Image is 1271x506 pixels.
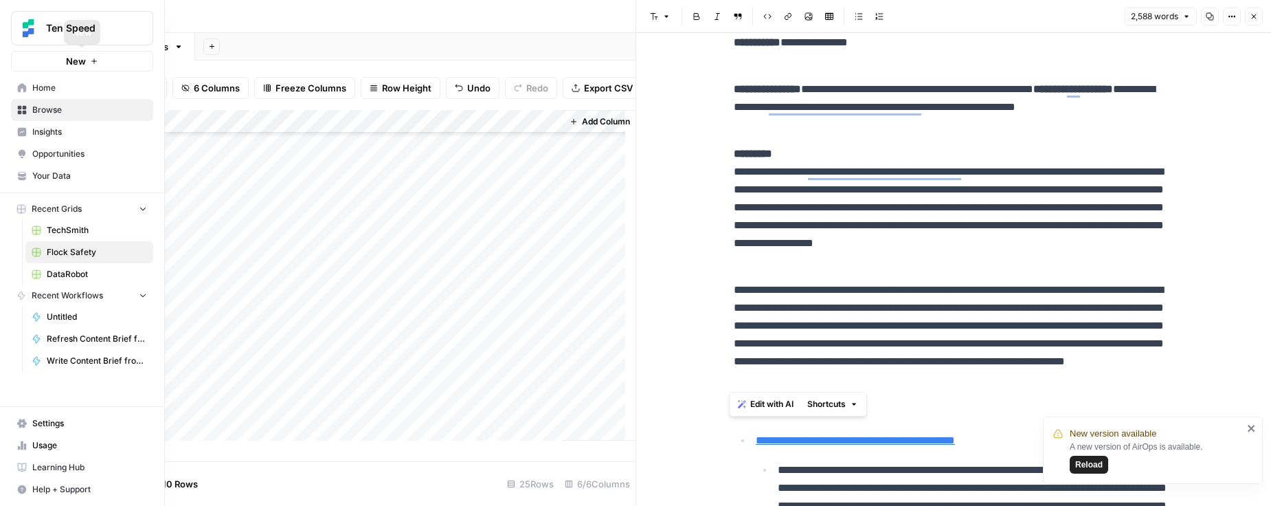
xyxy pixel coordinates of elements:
[361,77,440,99] button: Row Height
[802,395,864,413] button: Shortcuts
[32,289,103,302] span: Recent Workflows
[11,478,153,500] button: Help + Support
[582,115,630,128] span: Add Column
[172,77,249,99] button: 6 Columns
[32,104,147,116] span: Browse
[32,461,147,474] span: Learning Hub
[467,81,491,95] span: Undo
[143,477,198,491] span: Add 10 Rows
[526,81,548,95] span: Redo
[1125,8,1197,25] button: 2,588 words
[1131,10,1178,23] span: 2,588 words
[584,81,633,95] span: Export CSV
[750,398,794,410] span: Edit with AI
[11,412,153,434] a: Settings
[275,81,346,95] span: Freeze Columns
[11,99,153,121] a: Browse
[32,170,147,182] span: Your Data
[1247,423,1257,434] button: close
[11,456,153,478] a: Learning Hub
[32,148,147,160] span: Opportunities
[47,333,147,345] span: Refresh Content Brief from Keyword [DEV]
[25,306,153,328] a: Untitled
[559,473,635,495] div: 6/6 Columns
[47,224,147,236] span: TechSmith
[47,246,147,258] span: Flock Safety
[11,143,153,165] a: Opportunities
[11,11,153,45] button: Workspace: Ten Speed
[11,165,153,187] a: Your Data
[1070,427,1156,441] span: New version available
[505,77,557,99] button: Redo
[446,77,499,99] button: Undo
[564,113,635,131] button: Add Column
[563,77,642,99] button: Export CSV
[11,51,153,71] button: New
[25,350,153,372] a: Write Content Brief from Keyword [DEV]
[11,121,153,143] a: Insights
[32,439,147,452] span: Usage
[46,21,129,35] span: Ten Speed
[1075,459,1103,471] span: Reload
[66,54,86,68] span: New
[1070,456,1108,474] button: Reload
[25,328,153,350] a: Refresh Content Brief from Keyword [DEV]
[11,77,153,99] a: Home
[194,81,240,95] span: 6 Columns
[807,398,846,410] span: Shortcuts
[32,483,147,496] span: Help + Support
[502,473,559,495] div: 25 Rows
[47,268,147,280] span: DataRobot
[47,311,147,323] span: Untitled
[16,16,41,41] img: Ten Speed Logo
[11,434,153,456] a: Usage
[732,395,799,413] button: Edit with AI
[47,355,147,367] span: Write Content Brief from Keyword [DEV]
[25,241,153,263] a: Flock Safety
[32,417,147,430] span: Settings
[11,285,153,306] button: Recent Workflows
[1070,441,1243,474] div: A new version of AirOps is available.
[32,203,82,215] span: Recent Grids
[32,126,147,138] span: Insights
[382,81,431,95] span: Row Height
[254,77,355,99] button: Freeze Columns
[32,82,147,94] span: Home
[11,199,153,219] button: Recent Grids
[25,219,153,241] a: TechSmith
[25,263,153,285] a: DataRobot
